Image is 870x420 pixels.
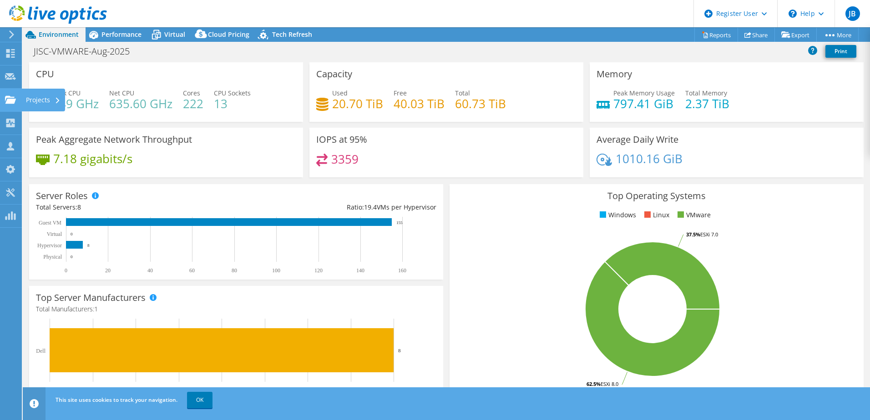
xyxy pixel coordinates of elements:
svg: \n [789,10,797,18]
span: Total [455,89,470,97]
text: Physical [43,254,62,260]
text: 100 [272,267,280,274]
span: Used [332,89,348,97]
h4: 3359 [331,154,359,164]
span: Cores [183,89,200,97]
h4: 40.03 TiB [394,99,445,109]
span: Net CPU [109,89,134,97]
tspan: 62.5% [587,380,601,387]
text: 140 [356,267,364,274]
h3: Memory [597,69,632,79]
span: Total Memory [685,89,727,97]
h4: 60.73 TiB [455,99,506,109]
text: 8 [398,348,401,353]
text: 8 [87,243,90,248]
span: JB [845,6,860,21]
h4: 2.37 TiB [685,99,729,109]
h4: 797.41 GiB [613,99,675,109]
a: Reports [694,28,738,42]
li: Windows [597,210,636,220]
div: Projects [21,89,65,111]
text: Dell [36,348,46,354]
a: OK [187,392,212,408]
h4: 1010.16 GiB [616,154,683,164]
tspan: 37.5% [686,231,700,238]
span: Free [394,89,407,97]
text: 155 [396,220,403,225]
text: 80 [232,267,237,274]
h3: Top Server Manufacturers [36,293,146,303]
span: Virtual [164,30,185,39]
a: More [816,28,859,42]
h3: IOPS at 95% [316,135,367,145]
h4: 222 [183,99,203,109]
text: 120 [314,267,323,274]
text: 160 [398,267,406,274]
h4: 149 GHz [52,99,99,109]
text: 40 [147,267,153,274]
h3: Top Operating Systems [456,191,857,201]
span: This site uses cookies to track your navigation. [56,396,177,404]
a: Print [825,45,856,58]
div: Ratio: VMs per Hypervisor [236,202,436,212]
text: 60 [189,267,195,274]
text: Virtual [47,231,62,237]
text: Guest VM [39,220,61,226]
text: 0 [71,232,73,236]
span: CPU Sockets [214,89,251,97]
a: Export [774,28,817,42]
h4: Total Manufacturers: [36,304,436,314]
h3: Average Daily Write [597,135,678,145]
span: 8 [77,203,81,211]
h4: 7.18 gigabits/s [53,154,132,164]
text: 0 [65,267,67,274]
tspan: ESXi 8.0 [601,380,618,387]
h3: Capacity [316,69,352,79]
a: Share [738,28,775,42]
span: Environment [39,30,79,39]
h3: CPU [36,69,54,79]
h3: Peak Aggregate Network Throughput [36,135,192,145]
span: 1 [94,305,98,313]
text: Hypervisor [37,242,62,249]
h4: 20.70 TiB [332,99,383,109]
li: VMware [675,210,711,220]
h4: 635.60 GHz [109,99,172,109]
h3: Server Roles [36,191,88,201]
span: Tech Refresh [272,30,312,39]
span: Peak CPU [52,89,81,97]
span: Peak Memory Usage [613,89,675,97]
h1: JISC-VMWARE-Aug-2025 [30,46,144,56]
span: 19.4 [364,203,377,211]
div: Total Servers: [36,202,236,212]
text: 20 [105,267,111,274]
tspan: ESXi 7.0 [700,231,718,238]
span: Cloud Pricing [208,30,249,39]
li: Linux [642,210,669,220]
h4: 13 [214,99,251,109]
text: 0 [71,255,73,259]
span: Performance [101,30,142,39]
